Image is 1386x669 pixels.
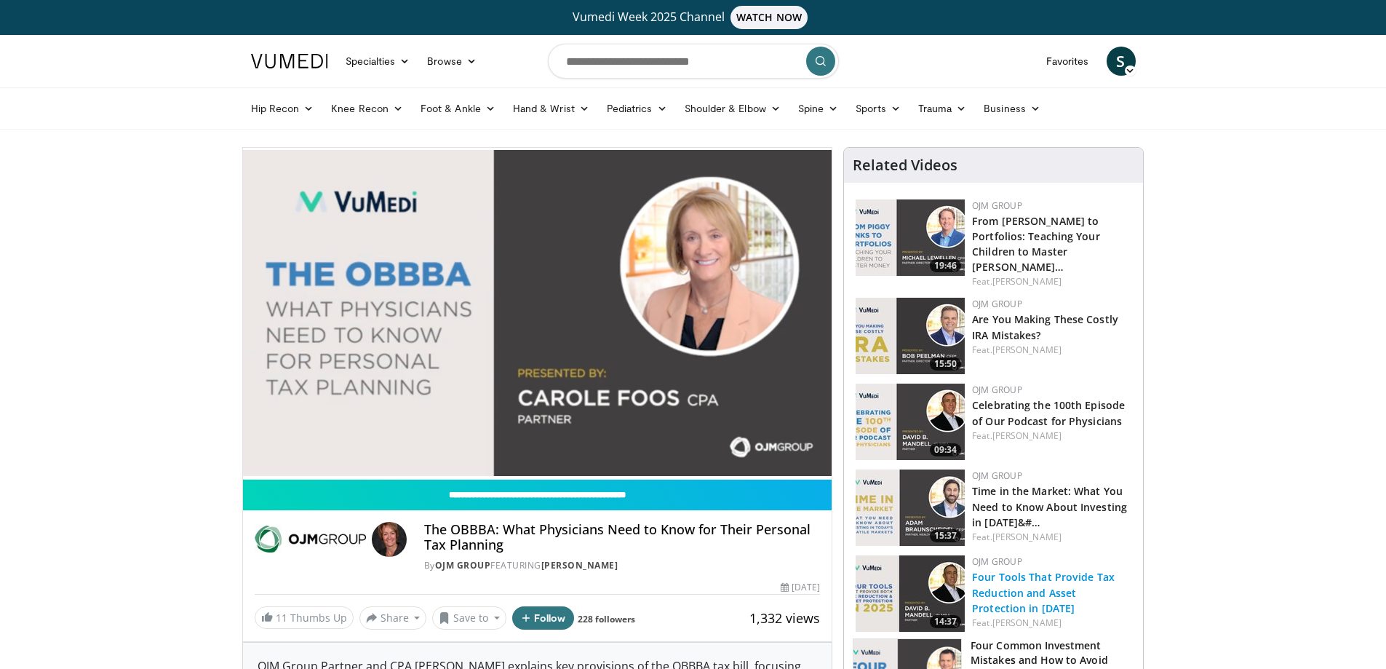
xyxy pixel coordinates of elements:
[512,606,575,630] button: Follow
[253,6,1134,29] a: Vumedi Week 2025 ChannelWATCH NOW
[359,606,427,630] button: Share
[992,429,1062,442] a: [PERSON_NAME]
[856,470,965,546] img: cfc453be-3f74-41d3-a301-0743b7c46f05.150x105_q85_crop-smart_upscale.jpg
[251,54,328,68] img: VuMedi Logo
[504,94,598,123] a: Hand & Wrist
[424,522,820,553] h4: The OBBBA: What Physicians Need to Know for Their Personal Tax Planning
[930,357,961,371] span: 15:50
[930,259,961,272] span: 19:46
[548,44,839,79] input: Search topics, interventions
[856,199,965,276] img: 282c92bf-9480-4465-9a17-aeac8df0c943.150x105_q85_crop-smart_upscale.jpg
[435,559,491,571] a: OJM Group
[972,199,1022,212] a: OJM Group
[856,470,965,546] a: 15:37
[749,609,820,627] span: 1,332 views
[972,214,1100,274] a: From [PERSON_NAME] to Portfolios: Teaching Your Children to Master [PERSON_NAME]…
[255,606,354,629] a: 11 Thumbs Up
[1037,47,1098,76] a: Favorites
[856,555,965,632] img: 6704c0a6-4d74-4e2e-aaba-7698dfbc586a.150x105_q85_crop-smart_upscale.jpg
[972,484,1127,529] a: Time in the Market: What You Need to Know About Investing in [DATE]&#…
[781,581,820,594] div: [DATE]
[992,344,1062,356] a: [PERSON_NAME]
[789,94,847,123] a: Spine
[432,606,506,630] button: Save to
[578,613,635,625] a: 228 followers
[972,555,1022,568] a: OJM Group
[598,94,676,123] a: Pediatrics
[856,384,965,460] img: 7438bed5-bde3-4519-9543-24a8eadaa1c2.150x105_q85_crop-smart_upscale.jpg
[972,617,1131,630] div: Feat.
[337,47,419,76] a: Specialties
[424,559,820,572] div: By FEATURING
[412,94,504,123] a: Foot & Ankle
[856,298,965,374] a: 15:50
[322,94,412,123] a: Knee Recon
[847,94,909,123] a: Sports
[276,611,287,625] span: 11
[992,275,1062,288] a: [PERSON_NAME]
[1107,47,1136,76] a: S
[972,531,1131,544] div: Feat.
[856,199,965,276] a: 19:46
[676,94,789,123] a: Shoulder & Elbow
[242,94,323,123] a: Hip Recon
[930,443,961,456] span: 09:34
[972,344,1131,357] div: Feat.
[853,157,957,174] h4: Related Videos
[972,275,1131,288] div: Feat.
[418,47,485,76] a: Browse
[972,298,1022,310] a: OJM Group
[972,570,1115,614] a: Four Tools That Provide Tax Reduction and Asset Protection in [DATE]
[972,429,1131,443] div: Feat.
[372,522,407,557] img: Avatar
[972,470,1022,482] a: OJM Group
[930,529,961,542] span: 15:37
[909,94,976,123] a: Trauma
[972,312,1118,341] a: Are You Making These Costly IRA Mistakes?
[856,555,965,632] a: 14:37
[975,94,1049,123] a: Business
[992,617,1062,629] a: [PERSON_NAME]
[972,384,1022,396] a: OJM Group
[856,384,965,460] a: 09:34
[856,298,965,374] img: 4b415aee-9520-4d6f-a1e1-8e5e22de4108.150x105_q85_crop-smart_upscale.jpg
[243,148,832,480] video-js: Video Player
[930,615,961,628] span: 14:37
[972,398,1125,427] a: Celebrating the 100th Episode of Our Podcast for Physicians
[541,559,618,571] a: [PERSON_NAME]
[255,522,366,557] img: OJM Group
[730,6,808,29] span: WATCH NOW
[992,531,1062,543] a: [PERSON_NAME]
